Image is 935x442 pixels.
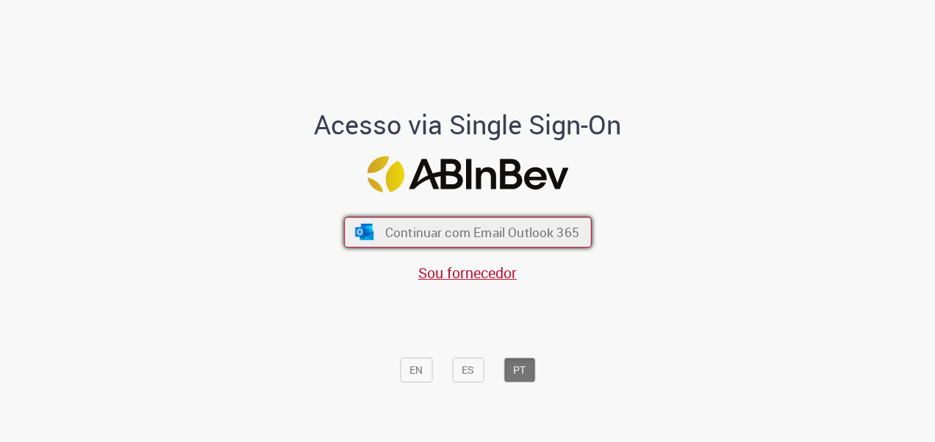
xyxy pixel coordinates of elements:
a: Sou fornecedor [418,263,517,283]
img: ícone Azure/Microsoft 360 [354,224,375,240]
h1: Acesso via Single Sign-On [264,110,672,140]
button: ES [452,358,484,383]
button: PT [504,358,535,383]
button: ícone Azure/Microsoft 360 Continuar com Email Outlook 365 [344,217,592,247]
button: EN [400,358,432,383]
img: Logo ABInBev [367,156,568,192]
span: Continuar com Email Outlook 365 [384,223,578,240]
